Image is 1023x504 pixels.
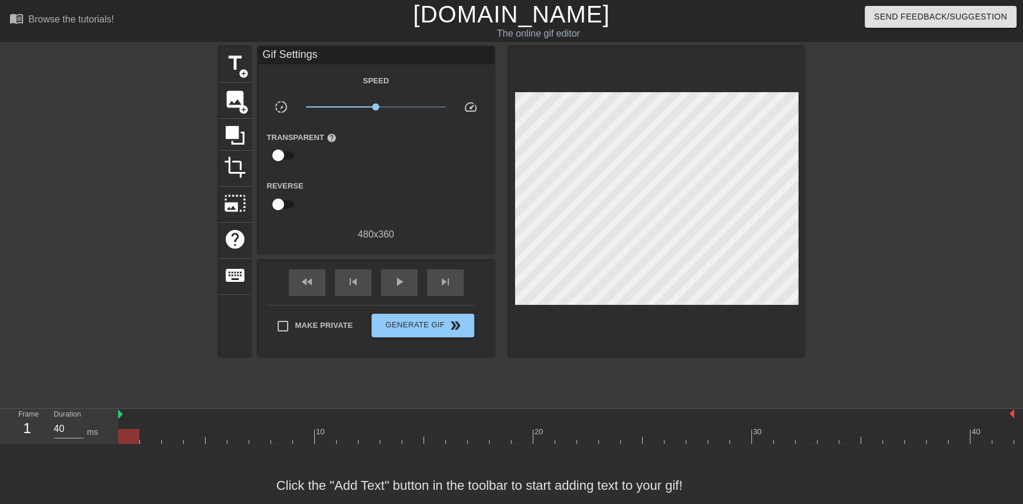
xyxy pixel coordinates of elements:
label: Duration [54,411,81,418]
button: Send Feedback/Suggestion [865,6,1017,28]
div: Gif Settings [258,47,494,64]
div: 480 x 360 [258,227,494,242]
span: help [224,228,246,251]
span: Make Private [295,320,353,331]
span: Send Feedback/Suggestion [874,9,1007,24]
span: play_arrow [392,275,406,289]
a: [DOMAIN_NAME] [413,1,610,27]
span: crop [224,156,246,178]
div: Frame [9,409,45,443]
span: photo_size_select_large [224,192,246,214]
span: Generate Gif [376,318,469,333]
div: 10 [316,426,327,438]
div: Browse the tutorials! [28,14,114,24]
span: add_circle [239,69,249,79]
a: Browse the tutorials! [9,11,114,30]
span: menu_book [9,11,24,25]
span: image [224,88,246,110]
div: The online gif editor [347,27,729,41]
button: Generate Gif [372,314,474,337]
span: skip_next [438,275,452,289]
span: title [224,52,246,74]
div: 20 [535,426,545,438]
span: fast_rewind [300,275,314,289]
span: slow_motion_video [274,100,288,114]
div: 40 [972,426,982,438]
div: ms [87,426,98,438]
label: Transparent [267,132,337,144]
span: speed [464,100,478,114]
span: double_arrow [448,318,462,333]
span: help [327,133,337,143]
div: 1 [18,418,36,439]
span: add_circle [239,105,249,115]
div: 30 [753,426,764,438]
span: skip_previous [346,275,360,289]
span: keyboard [224,264,246,287]
label: Speed [363,75,389,87]
img: bound-end.png [1009,409,1014,418]
label: Reverse [267,180,304,192]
